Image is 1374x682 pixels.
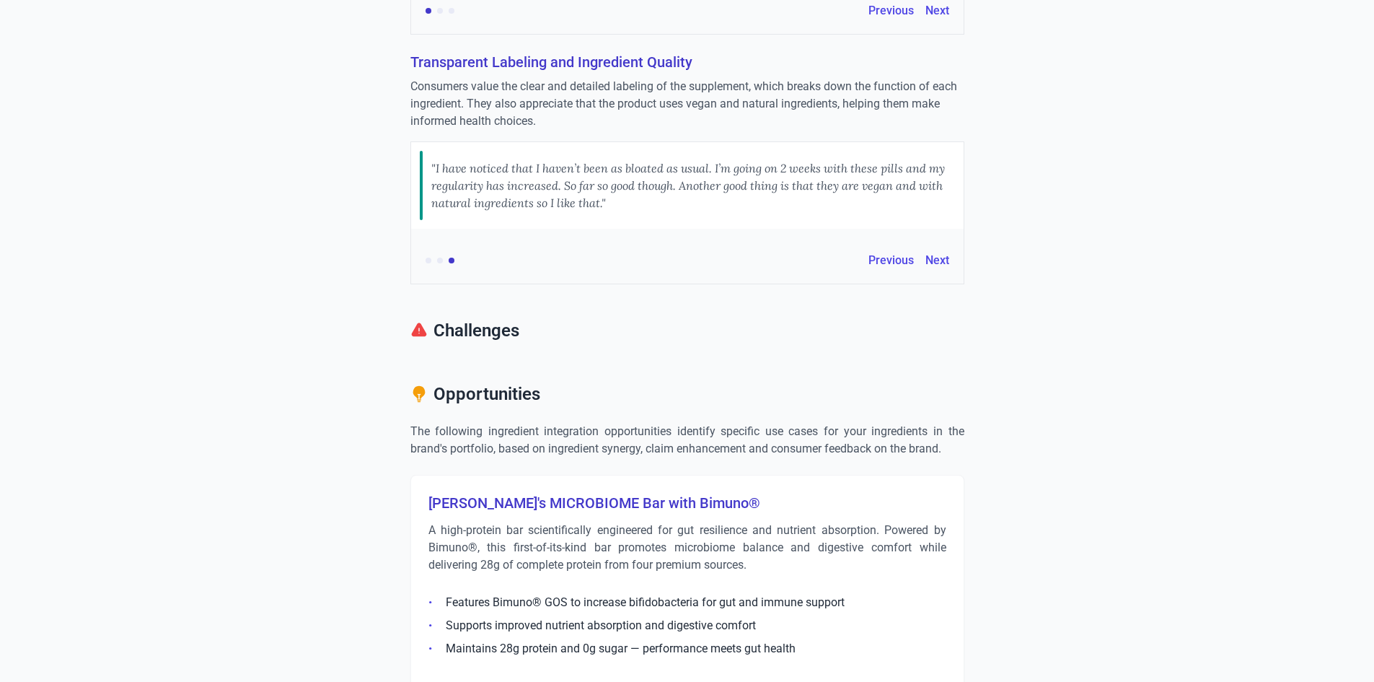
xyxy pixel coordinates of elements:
[426,8,431,14] button: Evidence 1
[410,78,964,130] p: Consumers value the clear and detailed labeling of the supplement, which breaks down the function...
[925,2,949,19] button: Next
[431,151,955,220] div: "I have noticed that I haven’t been as bloated as usual. I’m going on 2 weeks with these pills an...
[868,252,914,269] button: Previous
[868,2,914,19] button: Previous
[428,640,946,657] li: Maintains 28g protein and 0g sugar — performance meets gut health
[437,8,443,14] button: Evidence 2
[410,52,964,72] h3: Transparent Labeling and Ingredient Quality
[410,382,964,411] h2: Opportunities
[437,258,443,263] button: Evidence 2
[410,423,964,458] p: The following ingredient integration opportunities identify specific use cases for your ingredien...
[410,319,964,348] h2: Challenges
[428,493,946,513] h3: [PERSON_NAME]'s MICROBIOME Bar with Bimuno®
[428,522,946,574] p: A high-protein bar scientifically engineered for gut resilience and nutrient absorption. Powered ...
[428,617,946,634] li: Supports improved nutrient absorption and digestive comfort
[925,252,949,269] button: Next
[426,258,431,263] button: Evidence 1
[449,258,454,263] button: Evidence 3
[449,8,454,14] button: Evidence 3
[428,594,946,611] li: Features Bimuno® GOS to increase bifidobacteria for gut and immune support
